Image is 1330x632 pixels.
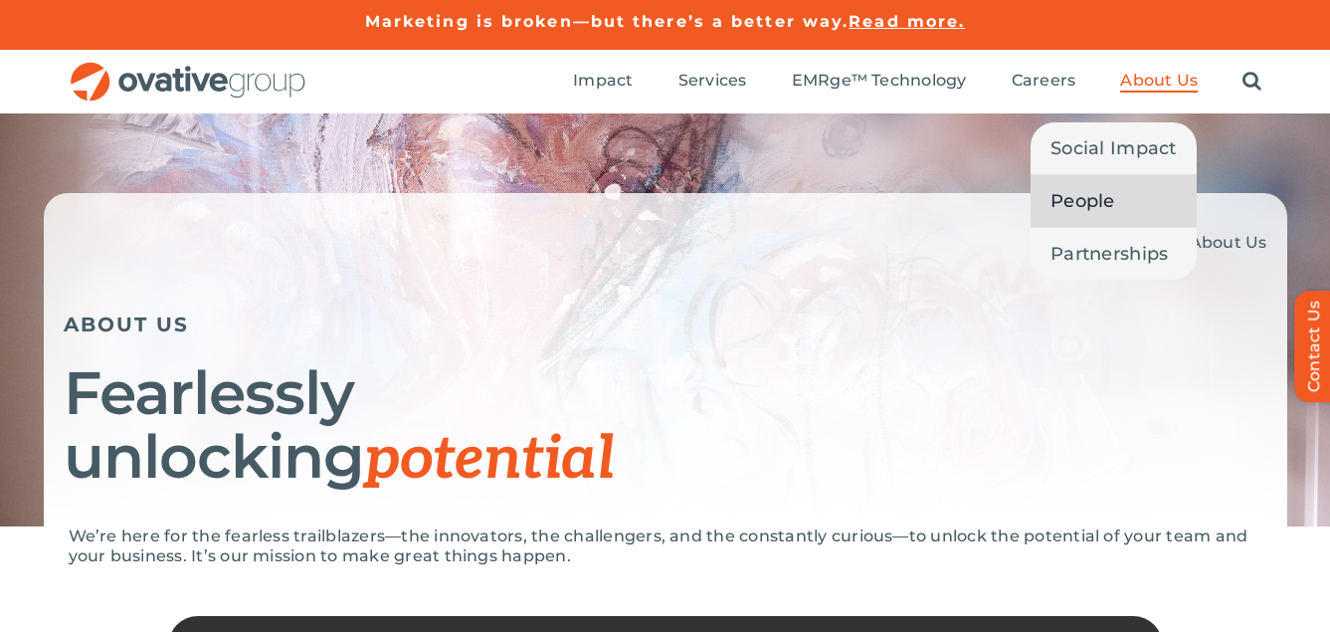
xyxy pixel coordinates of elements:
[1120,71,1198,93] a: About Us
[573,71,633,93] a: Impact
[1012,71,1076,91] span: Careers
[1242,71,1261,93] a: Search
[1120,71,1198,91] span: About Us
[69,60,307,79] a: OG_Full_horizontal_RGB
[365,12,850,31] a: Marketing is broken—but there’s a better way.
[678,71,747,91] span: Services
[792,71,967,93] a: EMRge™ Technology
[364,424,614,496] span: potential
[1031,122,1197,174] a: Social Impact
[1012,71,1076,93] a: Careers
[849,12,965,31] a: Read more.
[64,313,1267,336] h5: ABOUT US
[678,71,747,93] a: Services
[1130,233,1266,252] span: »
[64,361,1267,492] h1: Fearlessly unlocking
[573,71,633,91] span: Impact
[792,71,967,91] span: EMRge™ Technology
[1050,134,1177,162] span: Social Impact
[1031,175,1197,227] a: People
[573,50,1261,113] nav: Menu
[1190,233,1267,252] span: About Us
[1031,228,1197,280] a: Partnerships
[1050,187,1115,215] span: People
[1050,240,1168,268] span: Partnerships
[69,527,1262,566] p: We’re here for the fearless trailblazers—the innovators, the challengers, and the constantly curi...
